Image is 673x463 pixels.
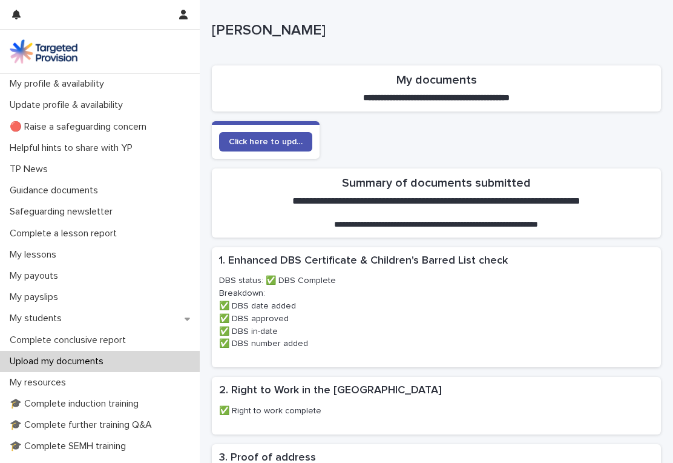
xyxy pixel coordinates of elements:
p: Update profile & availability [5,99,133,111]
p: 🎓 Complete SEMH training [5,441,136,452]
p: Complete conclusive report [5,335,136,346]
span: Click here to update your documents [229,138,303,146]
h2: 2. Right to Work in the [GEOGRAPHIC_DATA] [219,384,442,398]
p: My payouts [5,270,68,282]
p: Helpful hints to share with YP [5,142,142,154]
p: Upload my documents [5,356,113,367]
p: My profile & availability [5,78,114,90]
h2: My documents [396,73,477,87]
h2: 1. Enhanced DBS Certificate & Children's Barred List check [219,255,508,268]
p: 🎓 Complete further training Q&A [5,419,162,431]
h2: Summary of documents submitted [342,176,531,190]
p: Guidance documents [5,185,108,196]
p: My lessons [5,249,66,261]
p: 🔴 Raise a safeguarding concern [5,121,156,133]
p: DBS status: ✅ DBS Complete Breakdown: ✅ DBS date added ✅ DBS approved ✅ DBS in-date ✅ DBS number ... [219,275,654,350]
p: ✅ Right to work complete [219,405,654,418]
p: [PERSON_NAME] [212,22,656,39]
p: Complete a lesson report [5,228,126,239]
p: My resources [5,377,76,388]
a: Click here to update your documents [219,132,312,152]
p: TP News [5,164,57,175]
p: My students [5,313,71,324]
p: Safeguarding newsletter [5,206,122,218]
p: My payslips [5,291,68,303]
img: M5nRWzHhSzIhMunXDL62 [10,39,77,64]
p: 🎓 Complete induction training [5,398,148,410]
